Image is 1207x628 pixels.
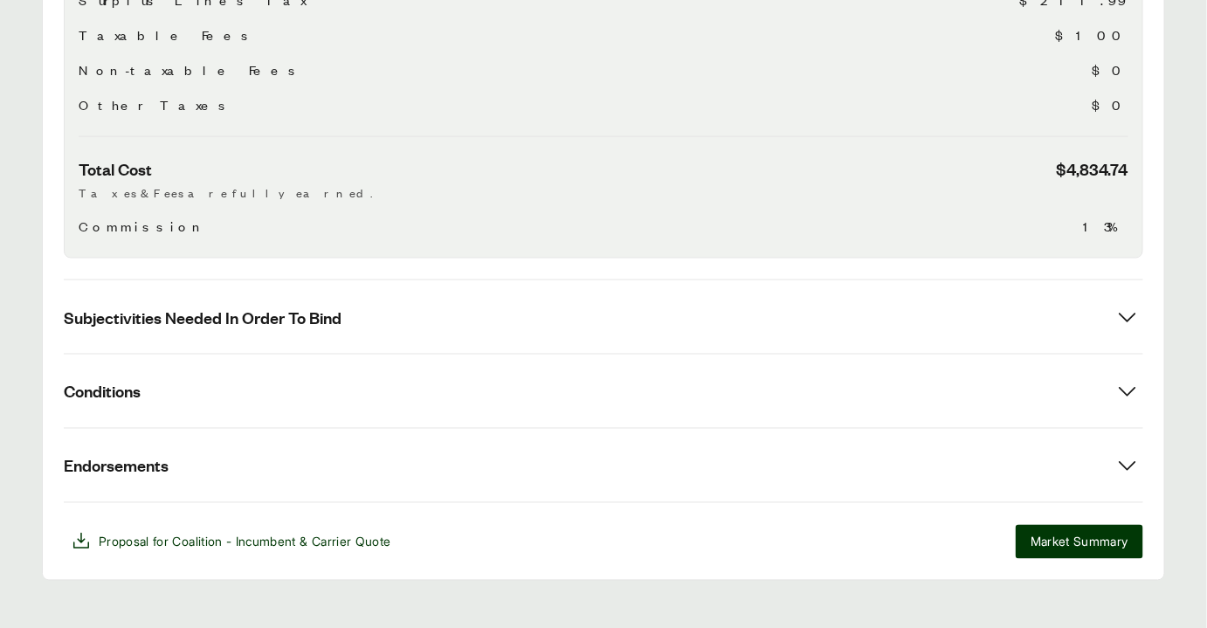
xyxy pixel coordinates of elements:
[64,307,341,328] span: Subjectivities Needed In Order To Bind
[173,535,296,549] span: Coalition - Incumbent
[79,24,255,45] span: Taxable Fees
[1016,525,1143,559] button: Market Summary
[1055,24,1128,45] span: $100
[99,533,391,551] span: Proposal for
[79,216,207,237] span: Commission
[1031,533,1128,551] span: Market Summary
[300,535,390,549] span: & Carrier Quote
[1056,158,1128,180] span: $4,834.74
[79,94,232,115] span: Other Taxes
[1092,94,1128,115] span: $0
[64,429,1143,502] button: Endorsements
[64,381,141,403] span: Conditions
[64,280,1143,354] button: Subjectivities Needed In Order To Bind
[79,59,302,80] span: Non-taxable Fees
[1083,216,1128,237] span: 13%
[64,355,1143,428] button: Conditions
[1092,59,1128,80] span: $0
[79,183,1128,202] p: Taxes & Fees are fully earned.
[64,455,169,477] span: Endorsements
[64,524,398,559] button: Proposal for Coalition - Incumbent & Carrier Quote
[79,158,152,180] span: Total Cost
